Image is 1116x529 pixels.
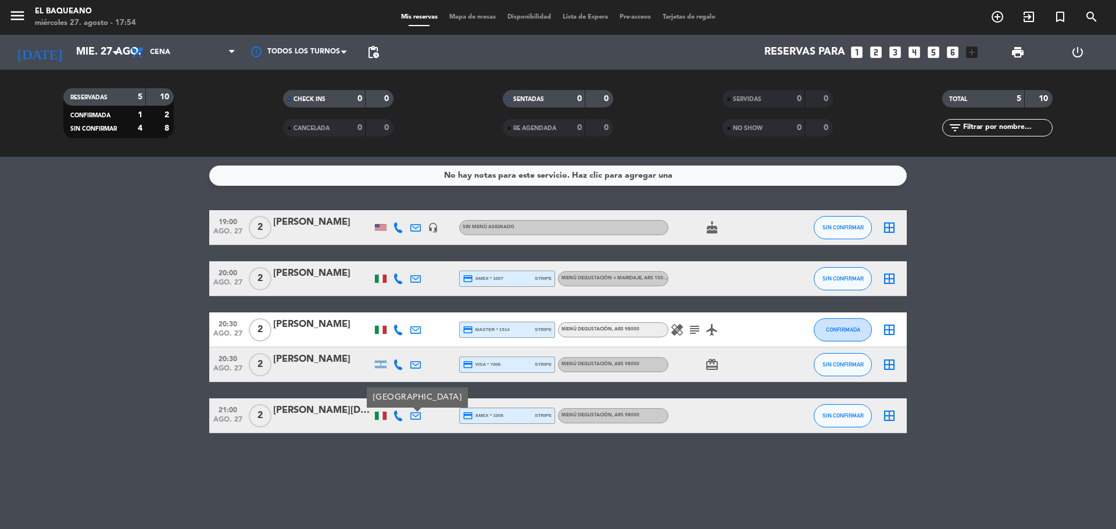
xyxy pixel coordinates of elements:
[535,361,552,368] span: stripe
[70,126,117,132] span: SIN CONFIRMAR
[273,352,372,367] div: [PERSON_NAME]
[463,274,503,284] span: amex * 1007
[513,125,556,131] span: RE AGENDADA
[249,267,271,290] span: 2
[164,111,171,119] strong: 2
[357,124,362,132] strong: 0
[962,121,1052,134] input: Filtrar por nombre...
[577,124,582,132] strong: 0
[213,265,242,279] span: 20:00
[614,14,657,20] span: Pre-acceso
[822,275,864,282] span: SIN CONFIRMAR
[604,95,611,103] strong: 0
[882,358,896,372] i: border_all
[213,351,242,365] span: 20:30
[849,45,864,60] i: looks_one
[502,14,557,20] span: Disponibilidad
[797,95,802,103] strong: 0
[822,412,864,419] span: SIN CONFIRMAR
[1022,10,1036,24] i: exit_to_app
[443,14,502,20] span: Mapa de mesas
[882,221,896,235] i: border_all
[294,96,325,102] span: CHECK INS
[797,124,802,132] strong: 0
[213,214,242,228] span: 19:00
[213,365,242,378] span: ago. 27
[463,325,510,335] span: master * 1514
[604,124,611,132] strong: 0
[705,358,719,372] i: card_giftcard
[357,95,362,103] strong: 0
[1053,10,1067,24] i: turned_in_not
[882,272,896,286] i: border_all
[108,45,122,59] i: arrow_drop_down
[733,96,761,102] span: SERVIDAS
[657,14,721,20] span: Tarjetas de regalo
[822,361,864,368] span: SIN CONFIRMAR
[814,404,872,427] button: SIN CONFIRMAR
[888,45,903,60] i: looks_3
[868,45,884,60] i: looks_two
[612,413,639,418] span: , ARS 98000
[733,125,763,131] span: NO SHOW
[9,7,26,24] i: menu
[249,216,271,239] span: 2
[463,359,500,370] span: visa * 7006
[213,330,242,343] span: ago. 27
[384,95,391,103] strong: 0
[395,14,443,20] span: Mis reservas
[822,224,864,231] span: SIN CONFIRMAR
[824,95,831,103] strong: 0
[561,413,639,418] span: Menú degustación
[561,327,639,332] span: Menú degustación
[273,215,372,230] div: [PERSON_NAME]
[948,121,962,135] i: filter_list
[463,225,514,229] span: Sin menú asignado
[9,39,70,65] i: [DATE]
[513,96,544,102] span: SENTADAS
[164,124,171,132] strong: 8
[463,411,473,421] i: credit_card
[814,318,872,341] button: CONFIRMADA
[577,95,582,103] strong: 0
[138,93,142,101] strong: 5
[561,362,639,366] span: Menú degustación
[1011,45,1025,59] span: print
[535,275,552,282] span: stripe
[612,327,639,332] span: , ARS 98000
[70,113,110,118] span: CONFIRMADA
[463,325,473,335] i: credit_card
[213,402,242,416] span: 21:00
[705,323,719,337] i: airplanemode_active
[1085,10,1099,24] i: search
[949,96,967,102] span: TOTAL
[273,266,372,281] div: [PERSON_NAME]
[138,124,142,132] strong: 4
[824,124,831,132] strong: 0
[213,228,242,241] span: ago. 27
[273,403,372,418] div: [PERSON_NAME][DATE]
[535,412,552,419] span: stripe
[384,124,391,132] strong: 0
[814,353,872,376] button: SIN CONFIRMAR
[1071,45,1085,59] i: power_settings_new
[428,222,438,233] i: headset_mic
[964,45,979,60] i: add_box
[926,45,941,60] i: looks_5
[294,125,330,131] span: CANCELADA
[945,45,960,60] i: looks_6
[444,169,673,182] div: No hay notas para este servicio. Haz clic para agregar una
[213,416,242,429] span: ago. 27
[1017,95,1021,103] strong: 5
[1039,95,1050,103] strong: 10
[826,326,860,333] span: CONFIRMADA
[612,362,639,366] span: , ARS 98000
[160,93,171,101] strong: 10
[70,95,108,100] span: RESERVADAS
[249,404,271,427] span: 2
[882,323,896,337] i: border_all
[463,411,503,421] span: amex * 1008
[463,359,473,370] i: credit_card
[249,353,271,376] span: 2
[213,316,242,330] span: 20:30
